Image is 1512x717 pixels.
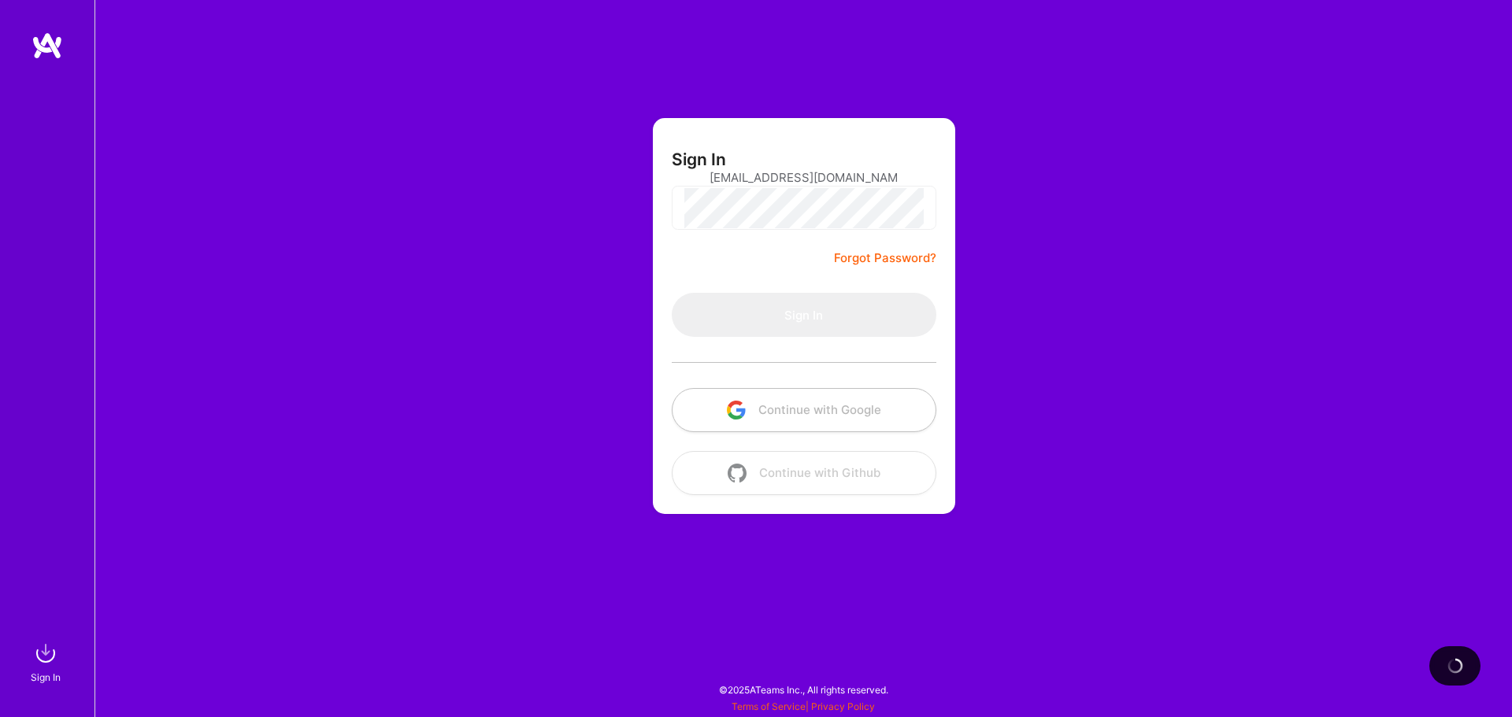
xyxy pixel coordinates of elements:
[727,401,746,419] img: icon
[732,700,875,712] span: |
[31,31,63,60] img: logo
[1444,656,1465,676] img: loading
[672,451,936,495] button: Continue with Github
[31,669,61,686] div: Sign In
[672,388,936,432] button: Continue with Google
[33,638,61,686] a: sign inSign In
[672,150,726,169] h3: Sign In
[672,293,936,337] button: Sign In
[30,638,61,669] img: sign in
[811,700,875,712] a: Privacy Policy
[94,670,1512,709] div: © 2025 ATeams Inc., All rights reserved.
[834,249,936,268] a: Forgot Password?
[732,700,806,712] a: Terms of Service
[728,464,747,482] img: icon
[710,157,899,198] input: Email...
